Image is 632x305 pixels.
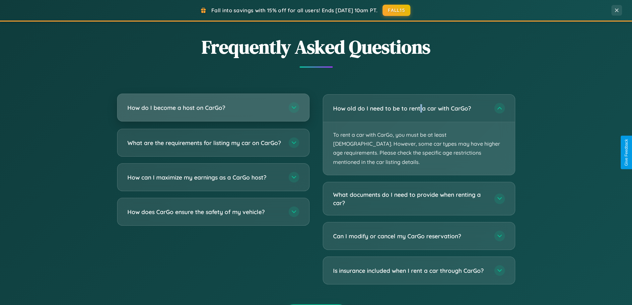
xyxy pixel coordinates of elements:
[127,139,282,147] h3: What are the requirements for listing my car on CarGo?
[127,208,282,216] h3: How does CarGo ensure the safety of my vehicle?
[333,104,488,113] h3: How old do I need to be to rent a car with CarGo?
[323,122,515,175] p: To rent a car with CarGo, you must be at least [DEMOGRAPHIC_DATA]. However, some car types may ha...
[333,267,488,275] h3: Is insurance included when I rent a car through CarGo?
[333,191,488,207] h3: What documents do I need to provide when renting a car?
[383,5,410,16] button: FALL15
[624,139,629,166] div: Give Feedback
[127,173,282,182] h3: How can I maximize my earnings as a CarGo host?
[127,104,282,112] h3: How do I become a host on CarGo?
[211,7,378,14] span: Fall into savings with 15% off for all users! Ends [DATE] 10am PT.
[117,34,515,60] h2: Frequently Asked Questions
[333,232,488,240] h3: Can I modify or cancel my CarGo reservation?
